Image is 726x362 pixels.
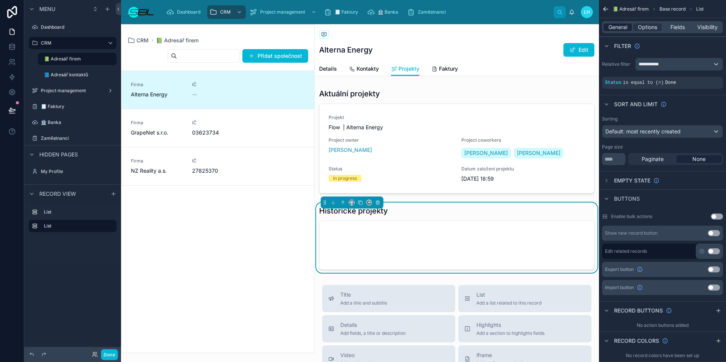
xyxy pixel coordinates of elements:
[563,43,594,57] button: Edit
[29,132,116,144] a: Zaměstnanci
[44,223,110,229] label: List
[39,5,55,13] span: Menu
[242,49,308,63] a: Přidat společnost
[458,315,591,342] button: HighlightsAdd a section to highlights fields
[192,91,197,98] span: --
[608,23,627,31] span: General
[44,56,112,62] label: 📗 Adresář firem
[122,109,314,147] a: FirmaGrapeNet s.r.o.IČ03623734
[322,5,363,19] a: 🧾 Faktury
[431,62,458,77] a: Faktury
[29,37,116,49] a: CRM
[602,125,723,138] button: Default: most recently created
[614,307,663,314] span: Record buttons
[101,349,118,360] button: Done
[418,9,446,15] span: Zaměstnanci
[340,351,384,359] span: Video
[696,6,704,12] span: List
[340,300,387,306] span: Add a title and subtitle
[605,266,634,272] span: Export button
[319,206,388,216] h1: Historické projekty
[131,129,183,136] span: GrapeNet s.r.o.
[192,120,244,126] span: IČ
[365,5,403,19] a: 🏦 Banka
[164,5,206,19] a: Dashboard
[665,80,676,85] span: Done
[319,62,337,77] a: Details
[41,119,115,125] label: 🏦 Banka
[697,23,718,31] span: Visibility
[137,37,149,44] span: CRM
[122,147,314,185] a: FirmaNZ Reality a.s.IČ27825370
[192,167,244,175] span: 27825370
[247,5,320,19] a: Project management
[476,351,522,359] span: iframe
[192,158,244,164] span: IČ
[599,319,726,331] div: No action buttons added
[692,155,706,163] span: None
[476,330,544,336] span: Add a section to highlights fields
[349,62,379,77] a: Kontakty
[399,65,419,73] span: Projekty
[335,9,358,15] span: 🧾 Faktury
[605,230,658,236] div: Show new record button
[131,82,183,88] span: Firma
[614,42,631,50] span: Filter
[357,65,379,73] span: Kontakty
[220,9,231,15] span: CRM
[602,144,623,150] label: Page size
[38,69,116,81] a: 📘 Adresář kontaktů
[340,330,406,336] span: Add fields, a title or description
[605,285,634,291] span: Import button
[476,300,541,306] span: Add a list related to this record
[127,6,154,18] img: App logo
[131,91,183,98] span: Alterna Energy
[439,65,458,73] span: Faktury
[405,5,451,19] a: Zaměstnanci
[322,315,455,342] button: DetailsAdd fields, a title or description
[177,9,200,15] span: Dashboard
[458,285,591,312] button: ListAdd a list related to this record
[29,21,116,33] a: Dashboard
[39,151,78,158] span: Hidden pages
[41,135,115,141] label: Zaměstnanci
[391,62,419,76] a: Projekty
[192,82,244,88] span: IČ
[340,321,406,329] span: Details
[613,6,649,12] span: 📗 Adresář firem
[602,116,617,122] label: Sorting
[638,23,657,31] span: Options
[378,9,398,15] span: 🏦 Banka
[319,45,373,55] h1: Alterna Energy
[476,291,541,299] span: List
[584,9,590,15] span: LH
[260,9,305,15] span: Project management
[319,65,337,73] span: Details
[44,209,113,215] label: List
[476,321,544,329] span: Highlights
[38,53,116,65] a: 📗 Adresář firem
[156,37,199,44] a: 📗 Adresář firem
[642,155,664,163] span: Paginate
[322,285,455,312] button: TitleAdd a title and subtitle
[614,337,659,345] span: Record colors
[29,85,116,97] a: Project management
[605,248,647,254] label: Edit related records
[131,120,183,126] span: Firma
[29,101,116,113] a: 🧾 Faktury
[623,80,664,85] span: is equal to (=)
[659,6,686,12] span: Base record
[207,5,246,19] a: CRM
[29,166,116,178] a: My Profile
[602,61,632,67] label: Relative filter
[24,203,121,240] div: scrollable content
[131,158,183,164] span: Firma
[39,190,76,198] span: Record view
[41,104,115,110] label: 🧾 Faktury
[614,101,658,108] span: Sort And Limit
[192,129,244,136] span: 03623734
[127,37,149,44] a: CRM
[160,4,554,20] div: scrollable content
[41,24,115,30] label: Dashboard
[670,23,685,31] span: Fields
